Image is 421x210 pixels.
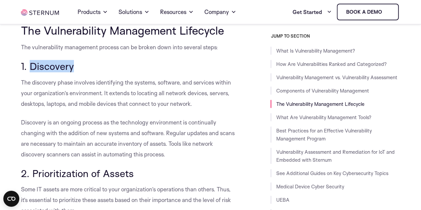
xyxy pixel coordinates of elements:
[21,23,224,37] span: The Vulnerability Management Lifecycle
[276,48,355,54] a: What Is Vulnerability Management?
[21,9,59,16] img: sternum iot
[21,79,231,107] span: The discovery phase involves identifying the systems, software, and services within your organiza...
[292,5,331,19] a: Get Started
[3,191,19,207] button: Open CMP widget
[271,33,400,39] h3: JUMP TO SECTION
[21,119,235,158] span: Discovery is an ongoing process as the technology environment is continually changing with the ad...
[21,60,74,72] span: 1. Discovery
[21,167,134,179] span: 2. Prioritization of Assets
[276,74,397,81] a: Vulnerability Management vs. Vulnerability Assessment
[337,4,399,20] a: Book a demo
[276,170,388,176] a: See Additional Guides on Key Cybersecurity Topics
[21,44,218,51] span: The vulnerability management process can be broken down into several steps:
[276,197,289,203] a: UEBA
[276,127,371,142] a: Best Practices for an Effective Vulnerability Management Program
[276,149,394,163] a: Vulnerability Assessment and Remediation for IoT and Embedded with Sternum
[384,9,390,15] img: sternum iot
[276,183,344,190] a: Medical Device Cyber Security
[276,88,369,94] a: Components of Vulnerability Management
[276,101,364,107] a: The Vulnerability Management Lifecycle
[276,61,386,67] a: How Are Vulnerabilities Ranked and Categorized?
[276,114,371,120] a: What Are Vulnerability Management Tools?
